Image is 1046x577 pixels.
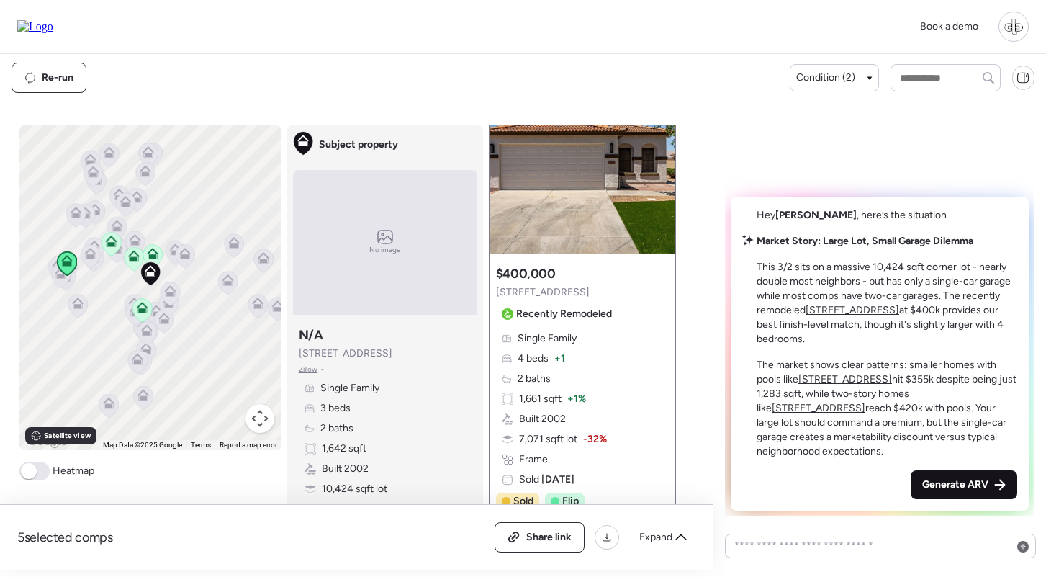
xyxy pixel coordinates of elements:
[518,372,551,386] span: 2 baths
[806,304,899,316] a: [STREET_ADDRESS]
[922,478,988,492] span: Generate ARV
[920,20,978,32] span: Book a demo
[554,352,565,366] span: + 1
[496,265,556,282] h3: $400,000
[757,358,1017,459] p: The market shows clear patterns: smaller homes with pools like hit $355k despite being just 1,283...
[526,530,572,545] span: Share link
[44,430,90,442] span: Satellite view
[519,473,574,487] span: Sold
[772,402,865,414] a: [STREET_ADDRESS]
[17,529,113,546] span: 5 selected comps
[775,209,857,221] span: [PERSON_NAME]
[220,441,277,449] a: Report a map error
[798,373,892,385] a: [STREET_ADDRESS]
[320,381,379,395] span: Single Family
[562,494,579,509] span: Flip
[320,421,353,436] span: 2 baths
[567,392,586,406] span: + 1%
[299,346,392,361] span: [STREET_ADDRESS]
[518,352,549,366] span: 4 beds
[518,331,577,346] span: Single Family
[496,285,590,300] span: [STREET_ADDRESS]
[23,431,71,450] a: Open this area in Google Maps (opens a new window)
[319,138,398,152] span: Subject property
[42,71,73,85] span: Re-run
[53,464,94,478] span: Heatmap
[796,71,855,85] span: Condition (2)
[639,530,672,545] span: Expand
[320,364,324,375] span: •
[322,482,387,496] span: 10,424 sqft lot
[299,364,318,375] span: Zillow
[513,494,533,509] span: Sold
[757,235,973,247] strong: Market Story: Large Lot, Small Garage Dilemma
[322,462,369,476] span: Built 2002
[757,260,1017,346] p: This 3/2 sits on a massive 10,424 sqft corner lot - nearly double most neighbors - but has only a...
[322,442,366,456] span: 1,642 sqft
[519,392,562,406] span: 1,661 sqft
[369,244,401,256] span: No image
[320,401,351,416] span: 3 beds
[539,473,574,486] span: [DATE]
[519,412,566,426] span: Built 2002
[583,432,607,447] span: -32%
[757,209,947,221] span: Hey , here’s the situation
[516,307,612,321] span: Recently Remodeled
[322,502,355,516] span: Garage
[103,441,182,449] span: Map Data ©2025 Google
[519,432,577,447] span: 7,071 sqft lot
[519,452,548,467] span: Frame
[191,441,211,449] a: Terms (opens in new tab)
[23,431,71,450] img: Google
[17,20,53,33] img: Logo
[299,326,323,344] h3: N/A
[245,404,274,433] button: Map camera controls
